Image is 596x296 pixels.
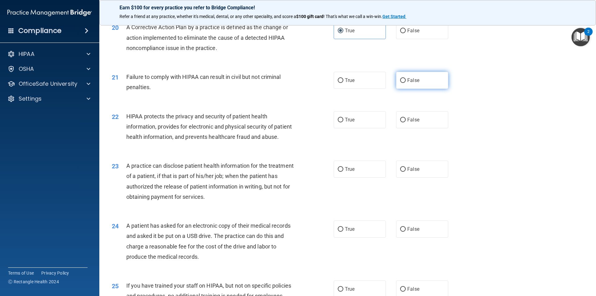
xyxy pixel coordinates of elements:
p: OfficeSafe University [19,80,77,88]
a: Get Started [382,14,406,19]
input: True [338,118,343,122]
span: A practice can disclose patient health information for the treatment of a patient, if that is par... [126,162,294,200]
a: Privacy Policy [41,270,69,276]
span: A Corrective Action Plan by a practice is defined as the change or action implemented to eliminat... [126,24,288,51]
span: False [407,166,419,172]
input: True [338,227,343,232]
p: HIPAA [19,50,34,58]
span: Failure to comply with HIPAA can result in civil but not criminal penalties. [126,74,281,90]
a: Settings [7,95,90,102]
button: Open Resource Center, 2 new notifications [571,28,590,46]
span: False [407,286,419,292]
span: True [345,77,354,83]
span: Refer a friend at any practice, whether it's medical, dental, or any other speciality, and score a [120,14,296,19]
input: False [400,29,406,33]
span: ! That's what we call a win-win. [323,14,382,19]
a: HIPAA [7,50,90,58]
span: 24 [112,222,119,230]
a: OSHA [7,65,90,73]
a: Terms of Use [8,270,34,276]
a: OfficeSafe University [7,80,90,88]
h4: Compliance [18,26,61,35]
input: True [338,78,343,83]
span: True [345,226,354,232]
div: 2 [587,32,589,40]
strong: $100 gift card [296,14,323,19]
input: False [400,118,406,122]
input: False [400,227,406,232]
span: Ⓒ Rectangle Health 2024 [8,279,59,285]
span: False [407,77,419,83]
span: True [345,28,354,34]
p: OSHA [19,65,34,73]
span: HIPAA protects the privacy and security of patient health information, provides for electronic an... [126,113,292,140]
span: 20 [112,24,119,31]
span: True [345,286,354,292]
input: False [400,167,406,172]
span: 22 [112,113,119,121]
input: True [338,29,343,33]
input: False [400,287,406,292]
input: False [400,78,406,83]
input: True [338,287,343,292]
input: True [338,167,343,172]
span: False [407,28,419,34]
p: Earn $100 for every practice you refer to Bridge Compliance! [120,5,576,11]
span: True [345,166,354,172]
span: 25 [112,282,119,290]
span: True [345,117,354,123]
span: A patient has asked for an electronic copy of their medical records and asked it be put on a USB ... [126,222,291,260]
span: 23 [112,162,119,170]
span: False [407,226,419,232]
span: False [407,117,419,123]
p: Settings [19,95,42,102]
img: PMB logo [7,7,92,19]
span: 21 [112,74,119,81]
